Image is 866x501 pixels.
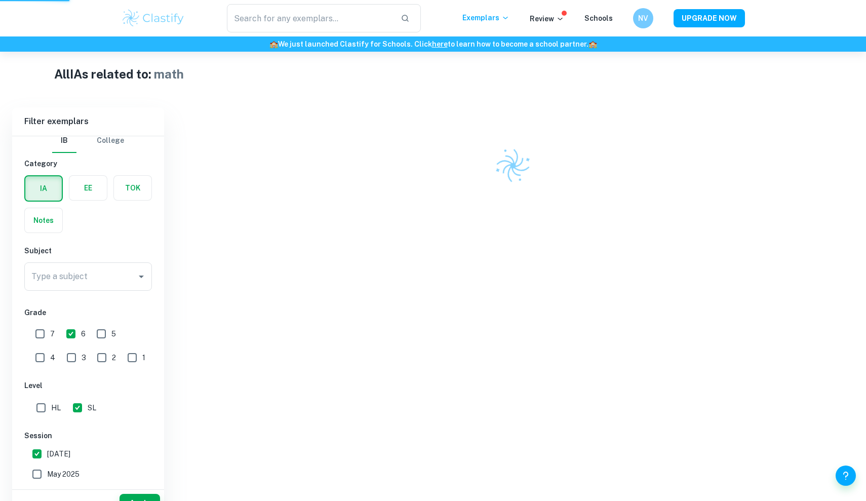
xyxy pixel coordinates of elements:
span: [DATE] [47,448,70,459]
span: 7 [50,328,55,339]
span: 1 [142,352,145,363]
button: NV [633,8,653,28]
h6: Level [24,380,152,391]
span: SL [88,402,96,413]
span: May 2025 [47,469,80,480]
h6: Subject [24,245,152,256]
button: College [97,129,124,153]
button: Open [134,269,148,284]
span: 4 [50,352,55,363]
p: Review [530,13,564,24]
h6: Session [24,430,152,441]
span: 2 [112,352,116,363]
h1: All IAs related to: [54,65,812,83]
h6: NV [638,13,649,24]
a: here [432,40,448,48]
span: 3 [82,352,86,363]
button: IA [25,176,62,201]
h6: We just launched Clastify for Schools. Click to learn how to become a school partner. [2,38,864,50]
span: 🏫 [588,40,597,48]
button: UPGRADE NOW [674,9,745,27]
input: Search for any exemplars... [227,4,392,32]
button: EE [69,176,107,200]
button: IB [52,129,76,153]
button: Help and Feedback [836,466,856,486]
span: 5 [111,328,116,339]
span: 6 [81,328,86,339]
img: Clastify logo [490,143,536,189]
h6: Category [24,158,152,169]
span: math [154,67,184,81]
span: HL [51,402,61,413]
p: Exemplars [462,12,509,23]
button: TOK [114,176,151,200]
button: Notes [25,208,62,233]
div: Filter type choice [52,129,124,153]
h6: Grade [24,307,152,318]
span: 🏫 [269,40,278,48]
img: Clastify logo [121,8,185,28]
a: Schools [584,14,613,22]
h6: Filter exemplars [12,107,164,136]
